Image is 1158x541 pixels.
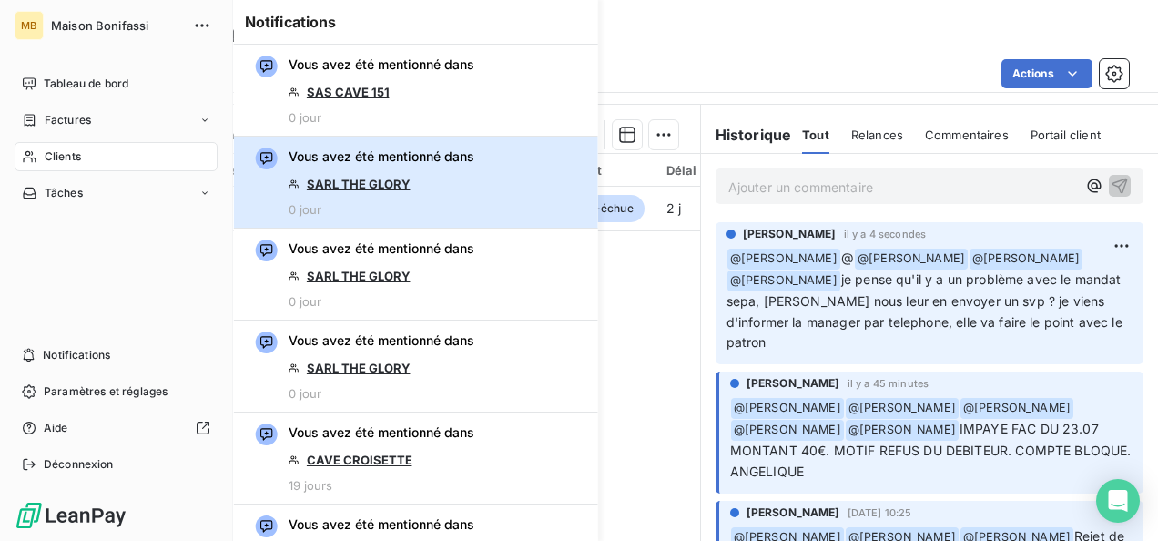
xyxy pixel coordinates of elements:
div: Open Intercom Messenger [1096,479,1140,523]
a: SARL THE GLORY [307,361,411,375]
span: Vous avez été mentionné dans [289,424,474,442]
span: @ [PERSON_NAME] [846,420,959,441]
span: 2 j [666,200,681,216]
span: Vous avez été mentionné dans [289,332,474,350]
span: 0 jour [289,110,321,125]
span: Tableau de bord [44,76,128,92]
span: @ [PERSON_NAME] [970,249,1082,270]
span: Tout [802,128,829,142]
button: Vous avez été mentionné dansCAVE CROISETTE19 jours [234,413,598,505]
span: 19 jours [289,478,332,493]
a: SAS CAVE 151 [307,85,390,99]
a: Clients [15,142,218,171]
div: Statut [564,163,644,178]
span: Factures [45,112,91,128]
span: Vous avez été mentionné dans [289,148,474,166]
a: Aide [15,413,218,443]
a: Tâches [15,179,218,208]
span: 0 jour [289,294,321,309]
span: Clients [45,148,81,165]
span: IMPAYE FAC DU 23.07 MONTANT 40€. MOTIF REFUS DU DEBITEUR. COMPTE BLOQUE. ANGELIQUE [730,421,1135,479]
button: Vous avez été mentionné dansSAS CAVE 1510 jour [234,45,598,137]
span: @ [PERSON_NAME] [727,249,840,270]
span: @ [PERSON_NAME] [731,398,844,419]
div: Délai [666,163,716,178]
span: [PERSON_NAME] [743,226,837,242]
span: Vous avez été mentionné dans [289,515,474,534]
span: je pense qu'il y a un problème avec le mandat sepa, [PERSON_NAME] nous leur en envoyer un svp ? j... [726,271,1126,351]
a: SARL THE GLORY [307,177,411,191]
a: Tableau de bord [15,69,218,98]
span: Portail client [1031,128,1101,142]
button: Actions [1001,59,1092,88]
span: non-échue [564,195,644,222]
span: Commentaires [925,128,1009,142]
button: Vous avez été mentionné dansSARL THE GLORY0 jour [234,321,598,413]
span: @ [PERSON_NAME] [855,249,968,270]
span: Aide [44,420,68,436]
span: Notifications [43,347,110,363]
span: @ [841,250,854,265]
div: MB [15,11,44,40]
button: Vous avez été mentionné dansSARL THE GLORY0 jour [234,229,598,321]
span: @ [PERSON_NAME] [960,398,1073,419]
span: @ [PERSON_NAME] [727,270,840,291]
span: il y a 45 minutes [848,378,929,389]
span: Vous avez été mentionné dans [289,240,474,258]
h6: Historique [701,124,792,146]
a: SARL THE GLORY [307,269,411,283]
span: [DATE] 10:25 [848,507,912,518]
span: @ [PERSON_NAME] [846,398,959,419]
span: 0 jour [289,202,321,217]
span: Maison Bonifassi [51,18,182,33]
span: Vous avez été mentionné dans [289,56,474,74]
span: [PERSON_NAME] [747,505,840,521]
span: Paramètres et réglages [44,383,168,400]
h6: Notifications [245,11,587,33]
span: @ [PERSON_NAME] [731,420,844,441]
button: Vous avez été mentionné dansSARL THE GLORY0 jour [234,137,598,229]
a: Factures [15,106,218,135]
img: Logo LeanPay [15,501,127,530]
a: CAVE CROISETTE [307,453,412,467]
a: Paramètres et réglages [15,377,218,406]
span: Déconnexion [44,456,114,473]
span: il y a 4 secondes [844,229,927,240]
span: Tâches [45,185,83,201]
span: Relances [851,128,903,142]
span: 0 jour [289,386,321,401]
span: [PERSON_NAME] [747,375,840,392]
